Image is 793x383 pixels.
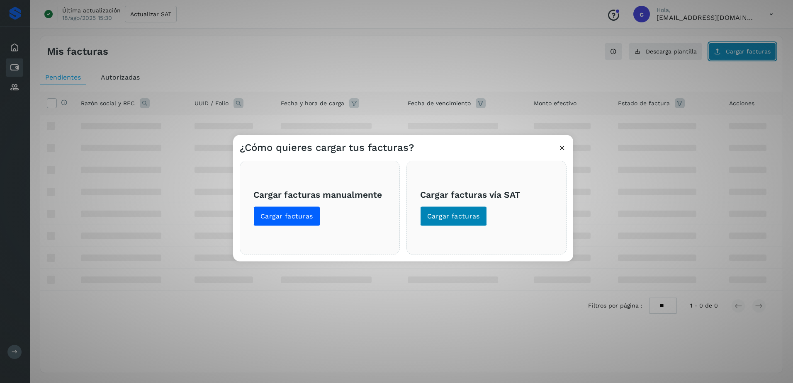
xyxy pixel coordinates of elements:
button: Cargar facturas [253,206,320,226]
span: Cargar facturas [427,212,480,221]
button: Cargar facturas [420,206,487,226]
h3: ¿Cómo quieres cargar tus facturas? [240,142,414,154]
span: Cargar facturas [260,212,313,221]
h3: Cargar facturas vía SAT [420,189,553,199]
h3: Cargar facturas manualmente [253,189,386,199]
